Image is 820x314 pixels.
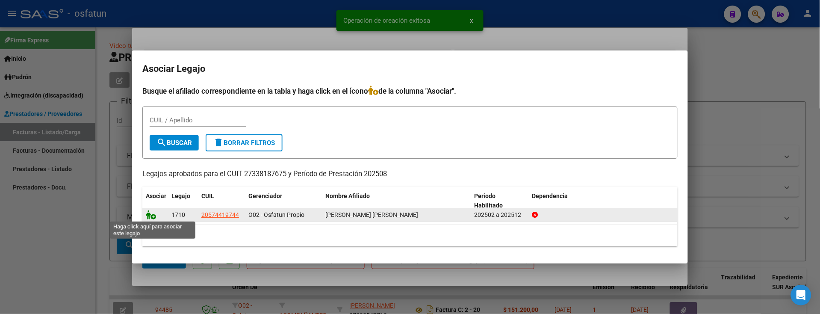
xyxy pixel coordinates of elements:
datatable-header-cell: CUIL [198,187,245,215]
div: Open Intercom Messenger [791,285,811,305]
datatable-header-cell: Gerenciador [245,187,322,215]
span: Periodo Habilitado [475,193,503,209]
span: Legajo [171,193,190,199]
datatable-header-cell: Periodo Habilitado [471,187,529,215]
datatable-header-cell: Asociar [142,187,168,215]
p: Legajos aprobados para el CUIT 27338187675 y Período de Prestación 202508 [142,169,678,180]
datatable-header-cell: Dependencia [529,187,678,215]
h4: Busque el afiliado correspondiente en la tabla y haga click en el ícono de la columna "Asociar". [142,86,678,97]
datatable-header-cell: Legajo [168,187,198,215]
span: Buscar [156,139,192,147]
span: O02 - Osfatun Propio [248,211,304,218]
button: Borrar Filtros [206,134,283,151]
div: 1 registros [142,225,678,246]
span: CUIL [201,193,214,199]
span: Nombre Afiliado [325,193,370,199]
mat-icon: search [156,137,167,148]
span: Gerenciador [248,193,282,199]
span: MIRANDA PONCE CIRO GABRIEL [325,211,418,218]
span: 20574419744 [201,211,239,218]
span: Dependencia [532,193,568,199]
button: Buscar [150,135,199,151]
span: Borrar Filtros [213,139,275,147]
span: Asociar [146,193,166,199]
span: 1710 [171,211,185,218]
h2: Asociar Legajo [142,61,678,77]
datatable-header-cell: Nombre Afiliado [322,187,471,215]
mat-icon: delete [213,137,224,148]
div: 202502 a 202512 [475,210,525,220]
